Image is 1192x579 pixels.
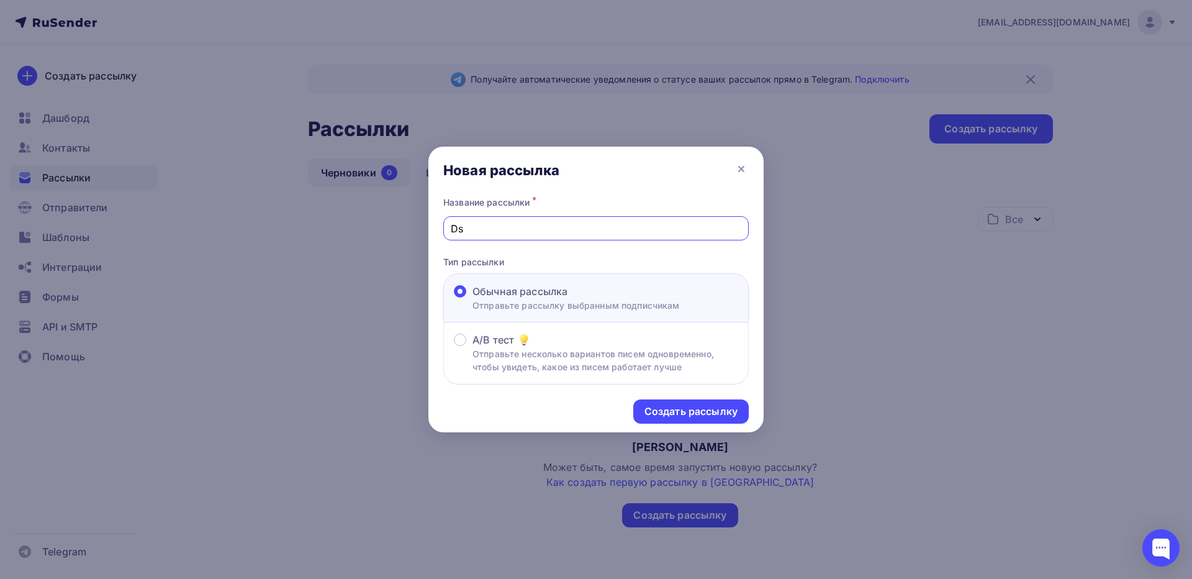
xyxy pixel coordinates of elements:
span: A/B тест [472,332,514,347]
div: Новая рассылка [443,162,559,179]
input: Придумайте название рассылки [451,221,742,236]
p: Тип рассылки [443,255,749,268]
span: Обычная рассылка [472,284,567,299]
div: Название рассылки [443,194,749,211]
p: Отправьте рассылку выбранным подписчикам [472,299,680,312]
div: Создать рассылку [644,404,738,419]
p: Отправьте несколько вариантов писем одновременно, чтобы увидеть, какое из писем работает лучше [472,347,738,373]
